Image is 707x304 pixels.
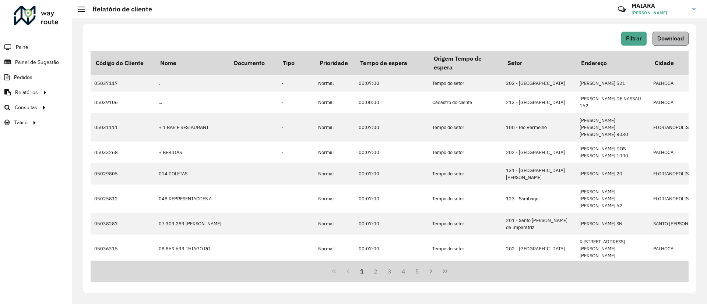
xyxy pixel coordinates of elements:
span: Painel de Sugestão [15,58,59,66]
td: [PERSON_NAME] [PERSON_NAME] [PERSON_NAME] 8030 [576,113,650,142]
td: Normal [314,75,355,92]
td: 202 - [GEOGRAPHIC_DATA] [502,75,576,92]
th: Tempo de espera [355,51,429,75]
td: Cadastro do cliente [429,92,502,113]
button: 3 [383,264,397,278]
td: 05029805 [91,163,155,185]
td: 213 - [GEOGRAPHIC_DATA] [502,92,576,113]
td: 014 COLETAS [155,163,229,185]
button: Next Page [424,264,438,278]
td: 05036315 [91,235,155,263]
button: 4 [397,264,411,278]
td: 05039106 [91,92,155,113]
a: Contato Rápido [614,1,630,17]
td: - [278,213,314,235]
td: 00:07:00 [355,185,429,213]
td: Normal [314,235,355,263]
span: Painel [16,43,29,51]
th: Endereço [576,51,650,75]
td: [PERSON_NAME] [PERSON_NAME] [PERSON_NAME] 62 [576,185,650,213]
th: Documento [229,51,278,75]
td: 05038287 [91,213,155,235]
td: Normal [314,113,355,142]
td: 00:07:00 [355,142,429,163]
td: [PERSON_NAME] SN [576,213,650,235]
th: Nome [155,51,229,75]
td: . [155,75,229,92]
td: - [278,142,314,163]
td: R [STREET_ADDRESS][PERSON_NAME][PERSON_NAME] [576,235,650,263]
button: Last Page [438,264,452,278]
span: [PERSON_NAME] [632,10,687,16]
span: Relatórios [15,89,38,96]
h2: Relatório de cliente [85,5,152,13]
span: Pedidos [14,74,32,81]
td: Tempo do setor [429,75,502,92]
span: Download [657,35,684,42]
td: Tempo do setor [429,235,502,263]
span: Filtrar [626,35,642,42]
th: Tipo [278,51,314,75]
td: - [278,92,314,113]
div: Críticas? Dúvidas? Elogios? Sugestões? Entre em contato conosco! [530,2,607,22]
td: - [278,235,314,263]
td: Normal [314,185,355,213]
td: 00:07:00 [355,163,429,185]
td: 202 - [GEOGRAPHIC_DATA] [502,235,576,263]
td: Normal [314,142,355,163]
th: Prioridade [314,51,355,75]
td: 05037117 [91,75,155,92]
td: 08.869.633 THIAGO RO [155,235,229,263]
td: 202 - [GEOGRAPHIC_DATA] [502,142,576,163]
td: 048 REPRESENTACOES A [155,185,229,213]
td: - [278,163,314,185]
button: 2 [369,264,383,278]
th: Código do Cliente [91,51,155,75]
td: Tempo do setor [429,113,502,142]
td: 05033268 [91,142,155,163]
button: Filtrar [621,32,647,46]
td: 201 - Santo [PERSON_NAME] de Imperatriz [502,213,576,235]
td: - [278,185,314,213]
td: 00:07:00 [355,113,429,142]
th: Origem Tempo de espera [429,51,502,75]
td: - [278,75,314,92]
span: Tático [14,119,28,126]
td: 00:07:00 [355,213,429,235]
td: Tempo do setor [429,213,502,235]
td: ... [155,92,229,113]
td: [PERSON_NAME] DE NASSAU 162 [576,92,650,113]
button: Download [653,32,689,46]
td: Normal [314,92,355,113]
td: + BEBIDAS [155,142,229,163]
button: 1 [355,264,369,278]
td: 07.303.283 [PERSON_NAME] [155,213,229,235]
td: 00:07:00 [355,235,429,263]
button: 5 [411,264,425,278]
td: 123 - Sambaqui [502,185,576,213]
td: Tempo do setor [429,185,502,213]
td: Normal [314,213,355,235]
td: - [278,113,314,142]
td: 05025812 [91,185,155,213]
td: [PERSON_NAME] 521 [576,75,650,92]
td: 05031111 [91,113,155,142]
td: Normal [314,163,355,185]
td: 100 - Rio Vermelho [502,113,576,142]
td: + 1 BAR E RESTAURANT [155,113,229,142]
td: 00:07:00 [355,75,429,92]
span: Consultas [15,104,37,111]
td: [PERSON_NAME] DOS [PERSON_NAME] 1000 [576,142,650,163]
td: [PERSON_NAME] 20 [576,163,650,185]
td: Tempo do setor [429,142,502,163]
h3: MAIARA [632,2,687,9]
td: Tempo do setor [429,163,502,185]
td: 00:00:00 [355,92,429,113]
th: Setor [502,51,576,75]
td: 131 - [GEOGRAPHIC_DATA][PERSON_NAME] [502,163,576,185]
